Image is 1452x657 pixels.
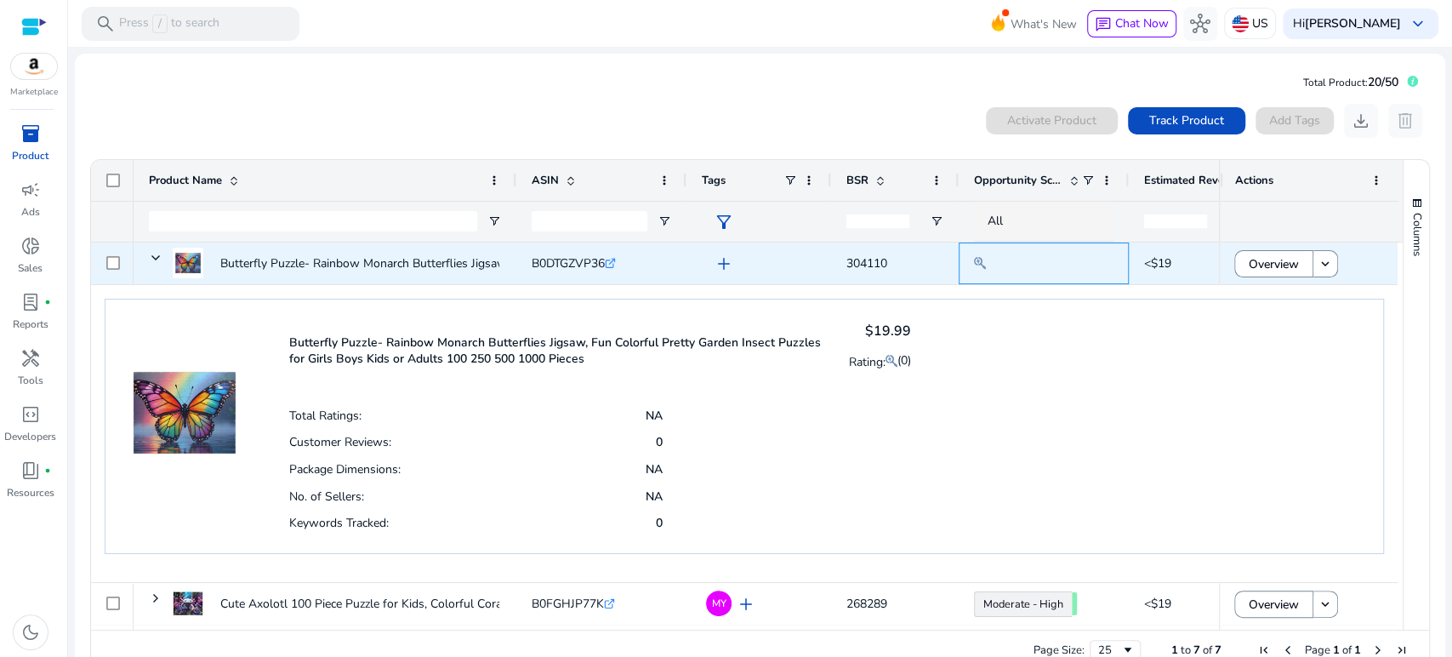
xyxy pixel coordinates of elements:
[1087,10,1176,37] button: chatChat Now
[1318,256,1333,271] mat-icon: keyboard_arrow_down
[20,236,41,256] span: donut_small
[849,323,911,340] h4: $19.99
[988,213,1003,229] span: All
[646,488,663,505] p: NA
[44,299,51,306] span: fiber_manual_record
[289,515,389,531] p: Keywords Tracked:
[1190,14,1210,34] span: hub
[646,408,663,424] p: NA
[1257,643,1271,657] div: First Page
[646,461,663,477] p: NA
[1371,643,1385,657] div: Next Page
[119,14,219,33] p: Press to search
[1408,14,1428,34] span: keyboard_arrow_down
[18,260,43,276] p: Sales
[173,248,203,278] img: 716Am0Vy9EL.jpg
[656,515,663,531] p: 0
[1232,15,1249,32] img: us.svg
[20,180,41,200] span: campaign
[532,255,605,271] span: B0DTGZVP36
[702,173,726,188] span: Tags
[1149,111,1224,129] span: Track Product
[846,596,887,612] span: 268289
[1144,596,1171,612] span: <$19
[532,173,559,188] span: ASIN
[658,214,671,228] button: Open Filter Menu
[1144,255,1171,271] span: <$19
[1115,15,1169,31] span: Chat Now
[1318,597,1333,612] mat-icon: keyboard_arrow_down
[95,14,116,34] span: search
[7,485,54,500] p: Resources
[220,586,581,621] p: Cute Axolotl 100 Piece Puzzle for Kids, Colorful Coral Reef Jigsaw,...
[1395,643,1409,657] div: Last Page
[1249,587,1299,622] span: Overview
[11,54,57,79] img: amazon.svg
[849,351,897,371] p: Rating:
[289,488,364,505] p: No. of Sellers:
[4,429,56,444] p: Developers
[1011,9,1077,39] span: What's New
[532,211,647,231] input: ASIN Filter Input
[20,622,41,643] span: dark_mode
[13,317,48,332] p: Reports
[20,123,41,144] span: inventory_2
[289,461,401,477] p: Package Dimensions:
[1368,74,1398,90] span: 20/50
[1303,76,1368,89] span: Total Product:
[1234,250,1313,277] button: Overview
[152,14,168,33] span: /
[656,434,663,450] p: 0
[149,173,222,188] span: Product Name
[173,588,203,619] img: 41b+DfCZBzL._AC_US40_.jpg
[846,255,887,271] span: 304110
[20,404,41,425] span: code_blocks
[289,434,391,450] p: Customer Reviews:
[532,596,604,612] span: B0FGHJP77K
[897,352,911,368] span: (0)
[1249,247,1299,282] span: Overview
[714,212,734,232] span: filter_alt
[289,334,828,367] p: Butterfly Puzzle- Rainbow Monarch Butterflies Jigsaw, Fun Colorful Pretty Garden Insect Puzzles f...
[18,373,43,388] p: Tools
[1409,213,1425,256] span: Columns
[20,460,41,481] span: book_4
[1128,107,1245,134] button: Track Product
[20,292,41,312] span: lab_profile
[220,246,587,281] p: Butterfly Puzzle- Rainbow Monarch Butterflies Jigsaw, Fun Colorful...
[1072,592,1077,615] span: 65.00
[1281,643,1295,657] div: Previous Page
[487,214,501,228] button: Open Filter Menu
[122,317,247,475] img: 716Am0Vy9EL.jpg
[1183,7,1217,41] button: hub
[930,214,943,228] button: Open Filter Menu
[1305,15,1401,31] b: [PERSON_NAME]
[1234,591,1313,618] button: Overview
[10,86,58,99] p: Marketplace
[1351,111,1371,131] span: download
[1144,173,1246,188] span: Estimated Revenue/Day
[12,148,48,163] p: Product
[1235,173,1273,188] span: Actions
[21,204,40,220] p: Ads
[20,348,41,368] span: handyman
[1293,18,1401,30] p: Hi
[1344,104,1378,138] button: download
[1252,9,1268,38] p: US
[736,594,756,614] span: add
[714,254,734,274] span: add
[974,591,1072,617] a: Moderate - High
[149,211,477,231] input: Product Name Filter Input
[846,173,868,188] span: BSR
[44,467,51,474] span: fiber_manual_record
[974,173,1062,188] span: Opportunity Score
[289,408,362,424] p: Total Ratings:
[1095,16,1112,33] span: chat
[712,598,726,608] span: MY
